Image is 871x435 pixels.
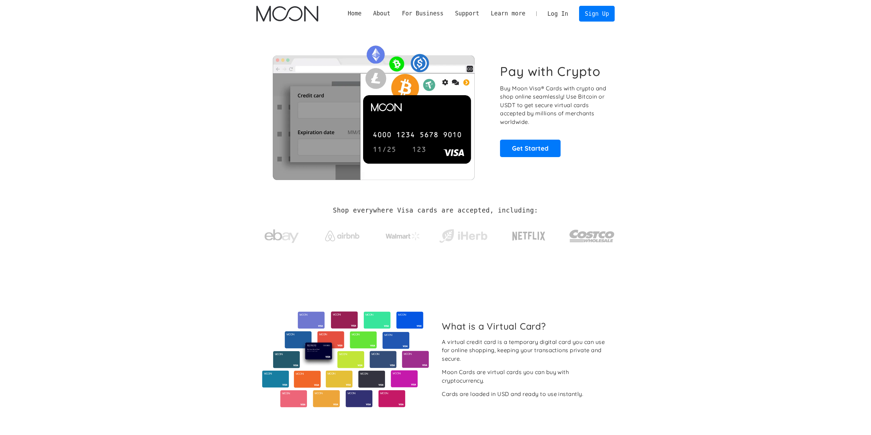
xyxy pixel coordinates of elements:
[542,6,574,21] a: Log In
[442,390,583,398] div: Cards are loaded in USD and ready to use instantly.
[256,6,318,22] img: Moon Logo
[455,9,479,18] div: Support
[579,6,615,21] a: Sign Up
[373,9,390,18] div: About
[333,207,538,214] h2: Shop everywhere Visa cards are accepted, including:
[512,228,546,245] img: Netflix
[500,84,607,126] p: Buy Moon Visa® Cards with crypto and shop online seamlessly! Use Bitcoin or USDT to get secure vi...
[317,224,368,245] a: Airbnb
[498,221,560,248] a: Netflix
[569,223,615,249] img: Costco
[491,9,525,18] div: Learn more
[569,216,615,252] a: Costco
[396,9,449,18] div: For Business
[402,9,443,18] div: For Business
[500,140,561,157] a: Get Started
[256,6,318,22] a: home
[449,9,485,18] div: Support
[500,64,601,79] h1: Pay with Crypto
[438,227,489,245] img: iHerb
[256,41,491,180] img: Moon Cards let you spend your crypto anywhere Visa is accepted.
[438,220,489,248] a: iHerb
[256,219,307,251] a: ebay
[367,9,396,18] div: About
[386,232,420,240] img: Walmart
[442,338,609,363] div: A virtual credit card is a temporary digital card you can use for online shopping, keeping your t...
[261,311,430,407] img: Virtual cards from Moon
[485,9,531,18] div: Learn more
[342,9,367,18] a: Home
[325,231,359,241] img: Airbnb
[377,225,428,244] a: Walmart
[442,321,609,332] h2: What is a Virtual Card?
[442,368,609,385] div: Moon Cards are virtual cards you can buy with cryptocurrency.
[265,226,299,247] img: ebay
